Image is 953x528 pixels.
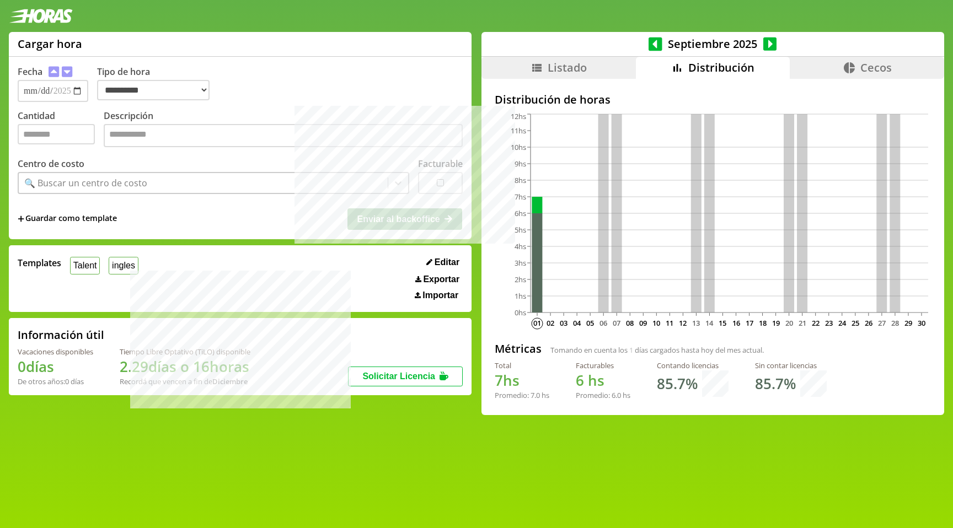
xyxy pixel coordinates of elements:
tspan: 5hs [515,225,526,235]
span: +Guardar como template [18,213,117,225]
div: Sin contar licencias [755,360,827,370]
span: Templates [18,257,61,269]
div: Tiempo Libre Optativo (TiLO) disponible [120,347,250,357]
span: 7 [495,370,503,390]
h1: 2.29 días o 16 horas [120,357,250,376]
tspan: 10hs [511,142,526,152]
h2: Métricas [495,341,542,356]
tspan: 9hs [515,159,526,169]
text: 14 [705,318,714,328]
label: Tipo de hora [97,66,218,102]
tspan: 11hs [511,126,526,136]
text: 11 [666,318,673,328]
div: Facturables [576,360,630,370]
span: Distribución [688,60,754,75]
span: Septiembre 2025 [662,36,763,51]
text: 28 [891,318,899,328]
span: + [18,213,24,225]
text: 03 [560,318,567,328]
span: 6.0 [612,390,621,400]
tspan: 2hs [515,274,526,284]
text: 05 [586,318,594,328]
button: Exportar [412,274,463,285]
tspan: 12hs [511,111,526,121]
button: ingles [109,257,138,274]
span: Listado [548,60,587,75]
text: 26 [865,318,872,328]
div: Contando licencias [657,360,729,370]
div: Vacaciones disponibles [18,347,93,357]
span: Solicitar Licencia [362,371,435,381]
text: 24 [838,318,847,328]
textarea: Descripción [104,124,463,147]
h2: Información útil [18,327,104,342]
tspan: 6hs [515,208,526,218]
text: 02 [547,318,554,328]
text: 09 [639,318,647,328]
div: De otros años: 0 días [18,376,93,386]
text: 29 [904,318,912,328]
button: Solicitar Licencia [348,367,463,386]
span: Exportar [423,274,459,284]
h1: hs [495,370,549,390]
tspan: 0hs [515,308,526,317]
span: Editar [435,257,459,267]
label: Centro de costo [18,158,84,170]
text: 08 [626,318,634,328]
b: Diciembre [212,376,248,386]
text: 07 [613,318,620,328]
tspan: 8hs [515,175,526,185]
button: Editar [423,257,463,268]
text: 16 [732,318,740,328]
text: 22 [812,318,820,328]
label: Facturable [418,158,463,170]
text: 21 [798,318,806,328]
select: Tipo de hora [97,80,210,100]
text: 04 [573,318,581,328]
h1: 85.7 % [755,374,796,394]
text: 25 [852,318,859,328]
h1: 85.7 % [657,374,698,394]
tspan: 7hs [515,192,526,202]
text: 13 [692,318,700,328]
h1: 0 días [18,357,93,376]
text: 18 [758,318,766,328]
tspan: 4hs [515,241,526,251]
text: 06 [599,318,607,328]
h2: Distribución de horas [495,92,931,107]
span: 6 [576,370,584,390]
div: Promedio: hs [495,390,549,400]
label: Fecha [18,66,42,78]
span: Importar [422,290,458,300]
h1: hs [576,370,630,390]
text: 30 [918,318,925,328]
text: 27 [878,318,886,328]
tspan: 3hs [515,258,526,268]
text: 20 [785,318,793,328]
input: Cantidad [18,124,95,144]
text: 10 [652,318,660,328]
text: 19 [772,318,779,328]
text: 15 [719,318,726,328]
h1: Cargar hora [18,36,82,51]
tspan: 1hs [515,291,526,301]
button: Talent [70,257,100,274]
label: Cantidad [18,110,104,150]
span: Cecos [860,60,892,75]
span: Tomando en cuenta los días cargados hasta hoy del mes actual. [550,345,764,355]
div: Recordá que vencen a fin de [120,376,250,386]
div: Total [495,360,549,370]
text: 23 [825,318,833,328]
span: 1 [629,345,633,355]
text: 12 [679,318,687,328]
text: 01 [533,318,541,328]
label: Descripción [104,110,463,150]
text: 17 [745,318,753,328]
span: 7.0 [531,390,540,400]
div: Promedio: hs [576,390,630,400]
div: 🔍 Buscar un centro de costo [24,177,147,189]
img: logotipo [9,9,73,23]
